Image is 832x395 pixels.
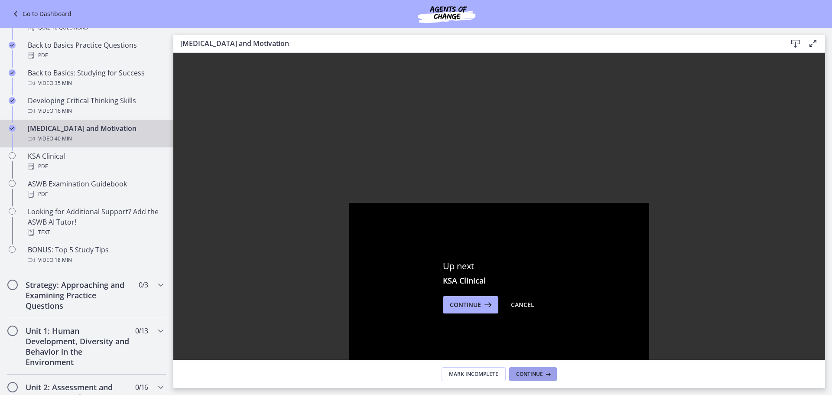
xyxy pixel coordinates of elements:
[442,367,506,381] button: Mark Incomplete
[28,255,163,265] div: Video
[28,123,163,144] div: [MEDICAL_DATA] and Motivation
[443,275,556,286] h3: KSA Clinical
[28,23,163,33] div: Quiz
[28,161,163,172] div: PDF
[504,296,541,313] button: Cancel
[135,382,148,392] span: 0 / 16
[516,371,543,378] span: Continue
[53,134,72,144] span: · 40 min
[9,69,16,76] i: Completed
[50,23,88,33] span: · 10 Questions
[53,106,72,116] span: · 16 min
[511,300,534,310] div: Cancel
[28,206,163,238] div: Looking for Additional Support? Add the ASWB AI Tutor!
[28,151,163,172] div: KSA Clinical
[53,78,72,88] span: · 35 min
[28,245,163,265] div: BONUS: Top 5 Study Tips
[10,9,71,19] a: Go to Dashboard
[443,296,498,313] button: Continue
[28,50,163,61] div: PDF
[26,326,131,367] h2: Unit 1: Human Development, Diversity and Behavior in the Environment
[9,97,16,104] i: Completed
[9,42,16,49] i: Completed
[28,179,163,199] div: ASWB Examination Guidebook
[395,3,499,24] img: Agents of Change
[28,95,163,116] div: Developing Critical Thinking Skills
[28,78,163,88] div: Video
[139,280,148,290] span: 0 / 3
[449,371,498,378] span: Mark Incomplete
[9,125,16,132] i: Completed
[53,255,72,265] span: · 18 min
[26,280,131,311] h2: Strategy: Approaching and Examining Practice Questions
[135,326,148,336] span: 0 / 13
[28,227,163,238] div: Text
[443,261,556,272] p: Up next
[28,134,163,144] div: Video
[180,38,773,49] h3: [MEDICAL_DATA] and Motivation
[450,300,481,310] span: Continue
[28,68,163,88] div: Back to Basics: Studying for Success
[28,189,163,199] div: PDF
[28,40,163,61] div: Back to Basics Practice Questions
[28,106,163,116] div: Video
[509,367,557,381] button: Continue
